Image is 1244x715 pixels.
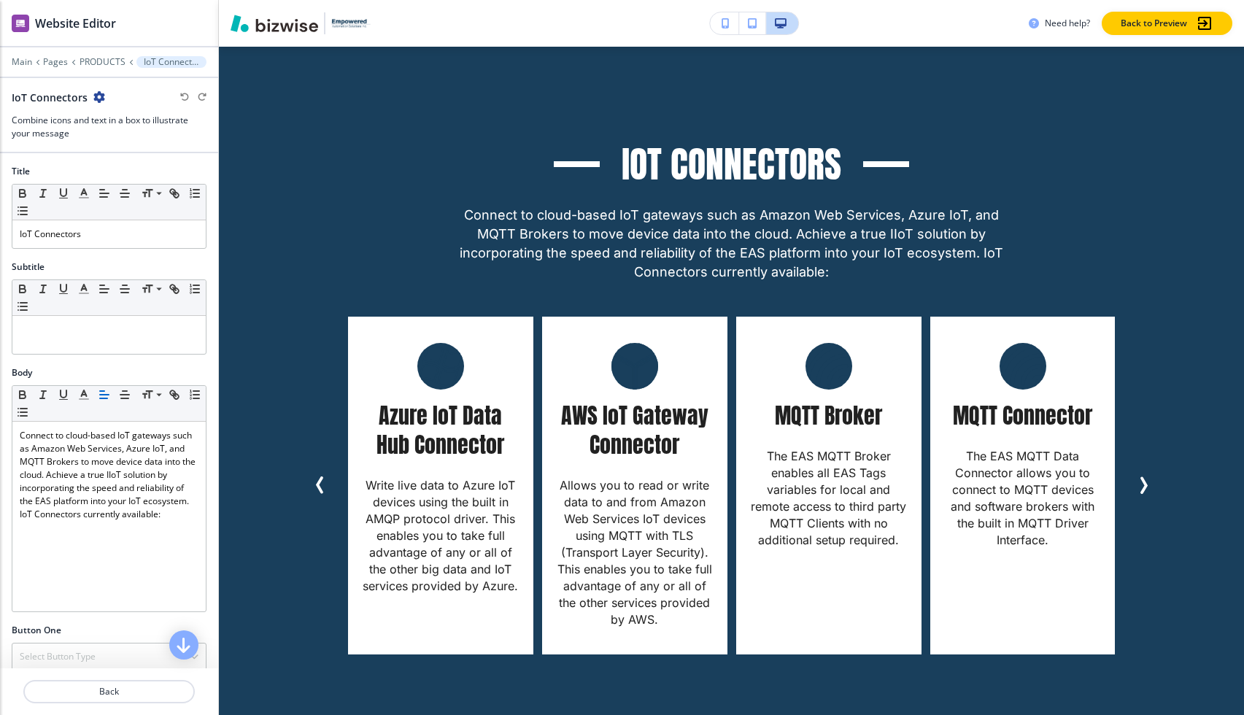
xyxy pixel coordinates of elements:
[12,624,61,637] h2: Button One
[417,343,464,390] img: Azure IoT Data Hub Connector
[557,477,713,628] p: Allows you to read or write data to and from Amazon Web Services IoT devices using MQTT with TLS ...
[12,90,88,105] h2: IoT Connectors
[231,15,318,32] img: Bizwise Logo
[12,57,32,67] button: Main
[775,401,882,430] h5: MQTT Broker
[611,343,658,390] img: AWS IoT Gateway Connector
[20,650,96,663] h4: Select Button Type
[331,18,371,28] img: Your Logo
[12,366,32,379] h2: Body
[1102,12,1232,35] button: Back to Preview
[557,401,713,460] h5: AWS IoT Gateway Connector
[447,206,1016,282] p: Connect to cloud-based IoT gateways such as Amazon Web Services, Azure IoT, and MQTT Brokers to m...
[945,448,1101,549] p: The EAS MQTT Data Connector allows you to connect to MQTT devices and software brokers with the b...
[80,57,125,67] button: PRODUCTS
[751,448,907,549] p: The EAS MQTT Broker enables all EAS Tags variables for local and remote access to third party MQT...
[1045,17,1090,30] h3: Need help?
[12,260,45,274] h2: Subtitle
[43,57,68,67] button: Pages
[12,165,30,178] h2: Title
[20,429,198,521] p: Connect to cloud-based IoT gateways such as Amazon Web Services, Azure IoT, and MQTT Brokers to m...
[622,140,841,189] h3: IoT Connectors
[20,228,198,241] p: IoT Connectors
[136,56,206,68] button: IoT Connectors
[35,15,116,32] h2: Website Editor
[363,401,519,460] h5: Azure IoT Data Hub Connector
[306,471,335,500] button: Previous Slide
[25,685,193,698] p: Back
[144,57,199,67] p: IoT Connectors
[12,114,206,140] h3: Combine icons and text in a box to illustrate your message
[805,343,852,390] img: MQTT Broker
[1129,471,1158,500] button: Next Slide
[1000,343,1046,390] img: MQTT Connector
[363,477,519,595] p: Write live data to Azure IoT devices using the built in AMQP protocol driver. This enables you to...
[23,680,195,703] button: Back
[12,15,29,32] img: editor icon
[1121,17,1187,30] p: Back to Preview
[953,401,1092,430] h5: MQTT Connector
